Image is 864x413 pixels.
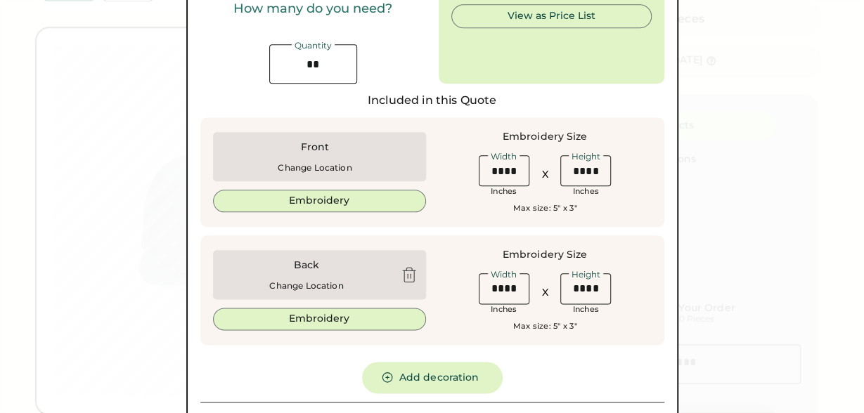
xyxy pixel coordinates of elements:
[301,140,330,155] div: Front
[362,362,503,393] button: Add decoration
[569,152,603,161] div: Height
[542,168,548,182] div: X
[488,270,520,279] div: Width
[463,9,640,23] div: View as Price List
[569,270,603,279] div: Height
[491,304,517,315] div: Inches
[233,1,392,17] div: How many do you need?
[294,258,319,273] div: Back
[573,186,600,197] div: Inches
[292,41,335,50] div: Quantity
[503,130,588,144] div: Embroidery Size
[278,163,352,173] div: Change Location
[269,281,343,291] div: Change Location
[542,286,548,300] div: X
[200,92,664,109] div: Included in this Quote
[512,203,576,214] div: Max size: 5" x 3"
[491,186,517,197] div: Inches
[573,304,600,315] div: Inches
[488,152,520,161] div: Width
[213,190,426,212] button: Embroidery
[512,321,576,332] div: Max size: 5" x 3"
[213,308,426,330] button: Embroidery
[503,248,588,262] div: Embroidery Size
